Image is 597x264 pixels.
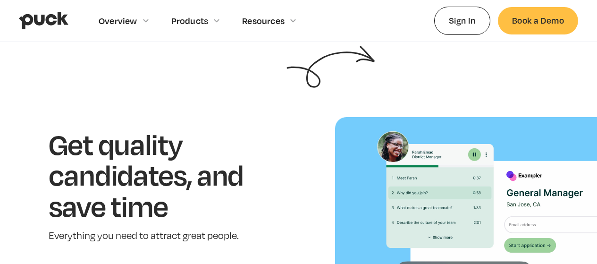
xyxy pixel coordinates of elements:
[49,229,273,243] p: Everything you need to attract great people.
[99,16,137,26] div: Overview
[49,128,273,221] h1: Get quality candidates, and save time
[434,7,490,34] a: Sign In
[498,7,578,34] a: Book a Demo
[242,16,285,26] div: Resources
[171,16,209,26] div: Products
